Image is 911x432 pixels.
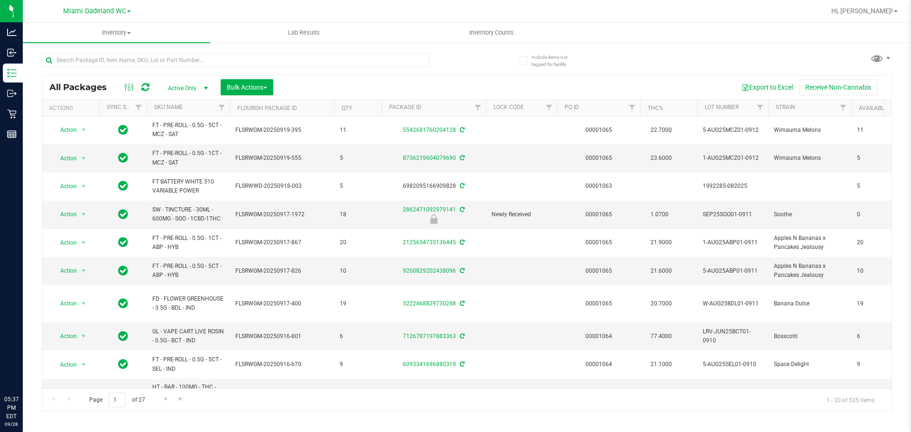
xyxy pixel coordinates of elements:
span: 10 [340,267,376,276]
span: Apples N Bananas x Pancakes Jealousy [774,234,846,252]
span: All Packages [49,82,116,92]
span: 5 [340,154,376,163]
span: GL - VAPE CART LIVE ROSIN - 0.5G - BCT - IND [152,327,224,345]
span: 18 [340,210,376,219]
span: Bosscotti [774,332,846,341]
span: Include items not tagged for facility [531,54,579,68]
span: Action [52,330,77,343]
a: Sync Status [107,104,143,110]
span: FT - PRE-ROLL - 0.5G - 5CT - ABP - HYB [152,262,224,280]
a: 8736219604079690 [403,155,456,161]
span: 1-AUG25MCZ01-0912 [703,154,762,163]
a: PO ID [565,104,579,110]
inline-svg: Analytics [7,28,17,37]
span: In Sync [118,264,128,277]
span: HT - BAR - 100MG - THC - DARK CHOCOLATE BLOOD ORANGE [152,383,224,410]
a: THC% [648,105,663,111]
span: In Sync [118,208,128,221]
span: In Sync [118,123,128,137]
button: Bulk Actions [221,79,273,95]
span: FD - FLOWER GREENHOUSE - 3.5G - BDL - IND [152,294,224,313]
span: Wimauma Melons [774,126,846,135]
span: select [78,330,90,343]
a: Go to the last page [174,393,188,405]
a: Strain [776,104,795,110]
span: Sync from Compliance System [458,183,465,189]
span: FLSRWGM-20250916-801 [235,332,328,341]
span: 5 [857,154,893,163]
span: Action [52,152,77,165]
span: Action [52,208,77,221]
a: 2862471092979141 [403,206,456,213]
span: 21.9000 [646,236,677,249]
span: 9 [857,360,893,369]
span: In Sync [118,358,128,371]
span: select [78,123,90,137]
span: Hi, [PERSON_NAME]! [831,7,893,15]
span: 5-AUG25SEL01-0910 [703,360,762,369]
a: Filter [753,100,768,116]
span: select [78,180,90,193]
a: Inventory Counts [398,23,585,43]
span: In Sync [118,151,128,165]
span: 1 - 20 of 535 items [819,393,882,407]
span: FT - PRE-ROLL - 0.5G - 1CT - ABP - HYB [152,234,224,252]
span: Lab Results [275,28,333,37]
a: Available [859,105,887,111]
a: 00001064 [586,361,612,368]
a: 5222468829730288 [403,300,456,307]
a: 6093341696880319 [403,361,456,368]
span: FLSRWGM-20250917-1972 [235,210,328,219]
span: Banana Dulce [774,299,846,308]
span: 20 [857,238,893,247]
a: Lab Results [210,23,398,43]
span: SEP25SOO01-0911 [703,210,762,219]
span: Sync from Compliance System [458,239,465,246]
span: 1992285-082025 [703,182,762,191]
span: LRV-JUN25BCT01-0910 [703,327,762,345]
span: 23.6000 [646,151,677,165]
span: Action [52,358,77,371]
a: 00001063 [586,183,612,189]
a: Filter [541,100,557,116]
a: 00001065 [586,300,612,307]
p: 05:37 PM EDT [4,395,19,421]
a: Filter [624,100,640,116]
span: 19 [340,299,376,308]
span: W-AUG25BDL01-0911 [703,299,762,308]
button: Export to Excel [735,79,799,95]
div: 6982095166909828 [380,182,487,191]
inline-svg: Outbound [7,89,17,98]
span: 10 [857,267,893,276]
span: FT - PRE-ROLL - 0.5G - 5CT - MCZ - SAT [152,121,224,139]
span: 19 [857,299,893,308]
span: 11 [340,126,376,135]
a: 7126787197883363 [403,333,456,340]
span: In Sync [118,179,128,193]
a: 00001065 [586,239,612,246]
a: Lot Number [705,104,739,110]
input: 1 [109,393,126,407]
span: FLSRWGM-20250917-400 [235,299,328,308]
a: Filter [214,100,230,116]
span: select [78,297,90,310]
span: select [78,264,90,277]
span: Action [52,264,77,277]
span: Action [52,236,77,249]
span: FLSRWGM-20250917-826 [235,267,328,276]
div: Newly Received [380,214,487,224]
span: 6 [857,332,893,341]
span: 9 [340,360,376,369]
span: SW - TINCTURE - 30ML - 600MG - SOO - 1CBD-1THC [152,205,224,223]
span: Action [52,123,77,137]
span: In Sync [118,330,128,343]
span: 77.4000 [646,330,677,343]
a: Package ID [389,104,421,110]
a: 5542681760204128 [403,127,456,133]
span: Miami Dadeland WC [63,7,126,15]
span: select [78,358,90,371]
span: 5 [340,182,376,191]
span: Inventory [23,28,210,37]
span: Wimauma Melons [774,154,846,163]
span: FT - PRE-ROLL - 0.5G - 1CT - MCZ - SAT [152,149,224,167]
